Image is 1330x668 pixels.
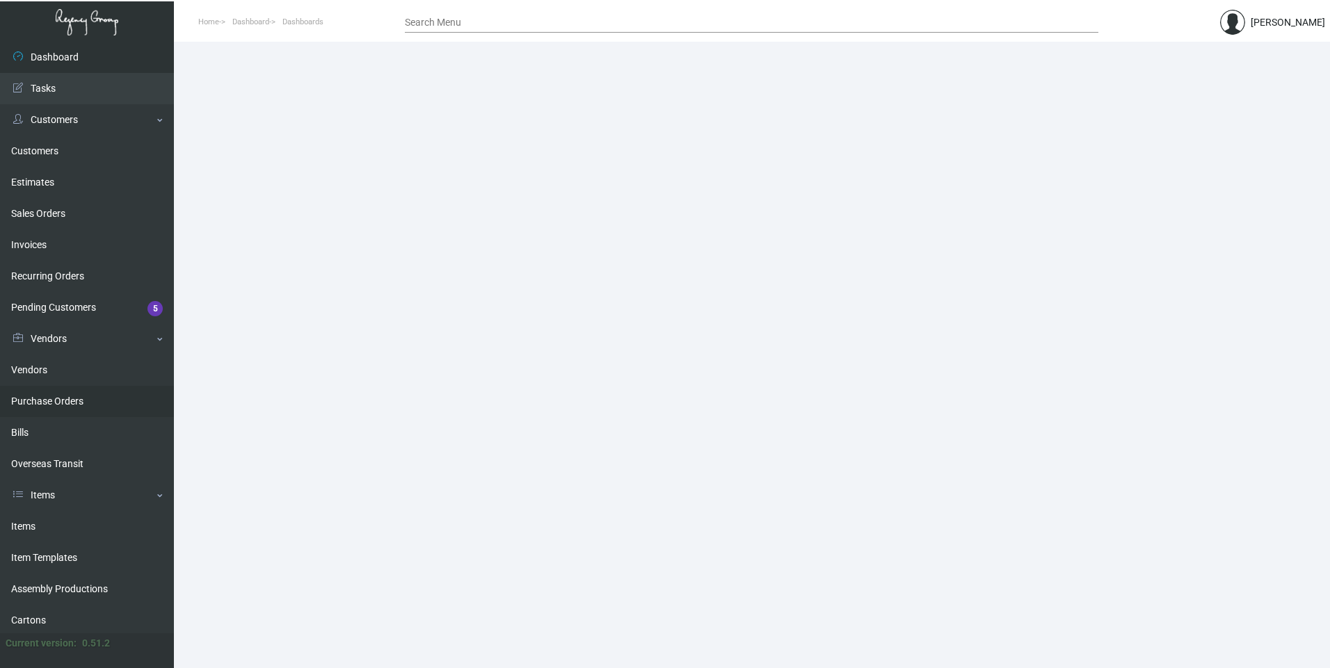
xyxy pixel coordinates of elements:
span: Dashboards [282,17,323,26]
img: admin@bootstrapmaster.com [1220,10,1245,35]
div: 0.51.2 [82,636,110,651]
div: [PERSON_NAME] [1251,15,1325,30]
span: Home [198,17,219,26]
div: Current version: [6,636,77,651]
span: Dashboard [232,17,269,26]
